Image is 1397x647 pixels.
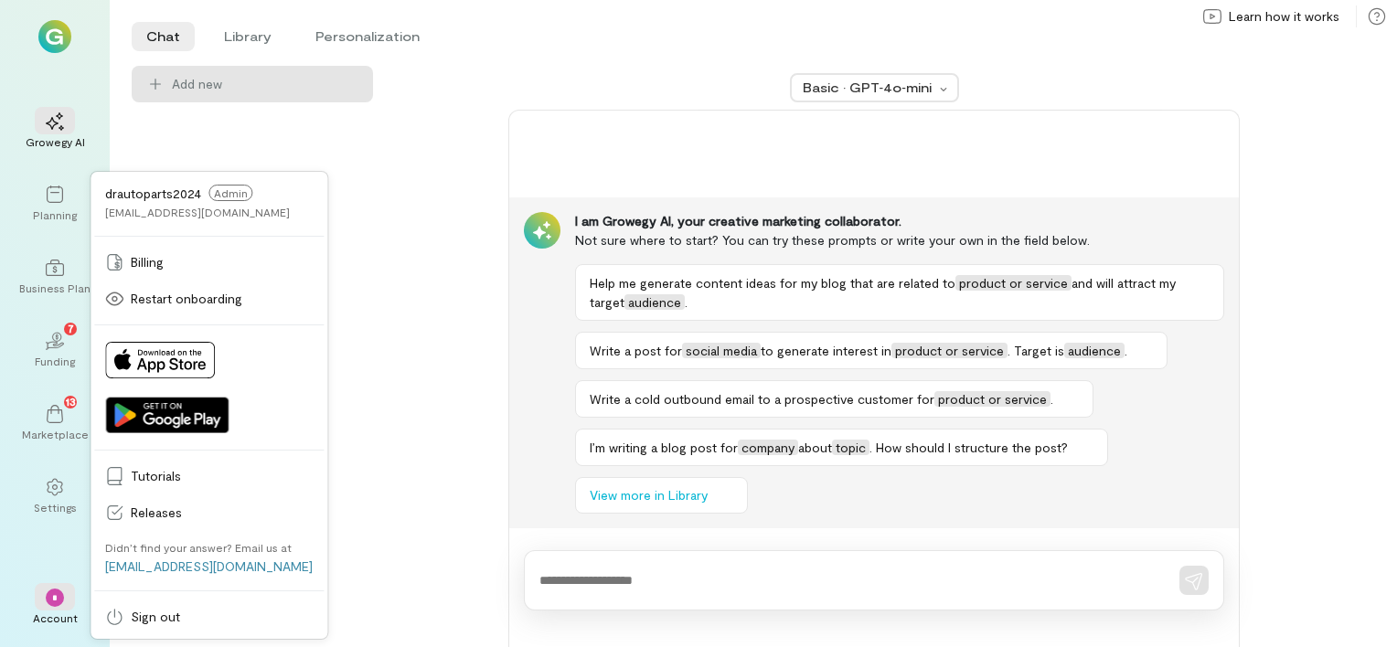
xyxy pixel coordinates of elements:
span: . How should I structure the post? [869,440,1068,455]
span: Sign out [131,608,313,626]
a: Restart onboarding [94,281,324,317]
span: social media [682,343,761,358]
span: company [738,440,798,455]
div: Didn’t find your answer? Email us at [105,540,292,555]
span: Write a cold outbound email to a prospective customer for [590,391,934,407]
span: . [1050,391,1053,407]
span: Restart onboarding [131,290,313,308]
span: View more in Library [590,486,708,504]
span: product or service [934,391,1050,407]
a: Planning [22,171,88,237]
span: . [1125,343,1127,358]
button: View more in Library [575,477,748,514]
span: Learn how it works [1229,7,1339,26]
button: Help me generate content ideas for my blog that are related toproduct or serviceand will attract ... [575,264,1224,321]
span: Billing [131,253,313,271]
div: Basic · GPT‑4o‑mini [803,79,934,97]
li: Library [209,22,286,51]
a: Marketplace [22,390,88,456]
a: Sign out [94,599,324,635]
div: Growegy AI [26,134,85,149]
div: Planning [33,207,77,222]
span: drautoparts2024 [105,186,201,201]
div: *Account [22,574,88,640]
button: I’m writing a blog post forcompanyabouttopic. How should I structure the post? [575,429,1108,466]
span: . [685,294,688,310]
a: Releases [94,494,324,531]
button: Write a cold outbound email to a prospective customer forproduct or service. [575,380,1093,418]
a: [EMAIL_ADDRESS][DOMAIN_NAME] [105,558,313,574]
div: Settings [34,500,77,514]
li: Chat [132,22,195,51]
span: audience [624,294,685,310]
span: Add new [172,75,358,93]
span: I’m writing a blog post for [590,440,738,455]
div: I am Growegy AI, your creative marketing collaborator. [575,212,1224,230]
img: Download on App Store [105,342,215,378]
div: Business Plan [19,281,91,295]
div: Marketplace [22,427,89,441]
a: Settings [22,463,88,529]
img: Get it on Google Play [105,397,229,433]
div: Account [33,610,78,625]
span: Write a post for [590,343,682,358]
li: Personalization [301,22,434,51]
div: Funding [35,354,75,368]
span: Releases [131,504,313,522]
a: Funding [22,317,88,383]
a: Growegy AI [22,98,88,164]
span: topic [832,440,869,455]
span: to generate interest in [761,343,891,358]
div: [EMAIL_ADDRESS][DOMAIN_NAME] [105,205,290,219]
button: Write a post forsocial mediato generate interest inproduct or service. Target isaudience. [575,332,1168,369]
span: 7 [68,320,74,336]
span: Tutorials [131,467,313,485]
a: Business Plan [22,244,88,310]
span: Help me generate content ideas for my blog that are related to [590,275,955,291]
span: product or service [891,343,1008,358]
span: 13 [66,393,76,409]
span: audience [1064,343,1125,358]
a: Billing [94,244,324,281]
span: product or service [955,275,1072,291]
span: about [798,440,832,455]
div: Not sure where to start? You can try these prompts or write your own in the field below. [575,230,1224,249]
a: Tutorials [94,458,324,494]
span: . Target is [1008,343,1064,358]
span: Admin [208,185,252,201]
